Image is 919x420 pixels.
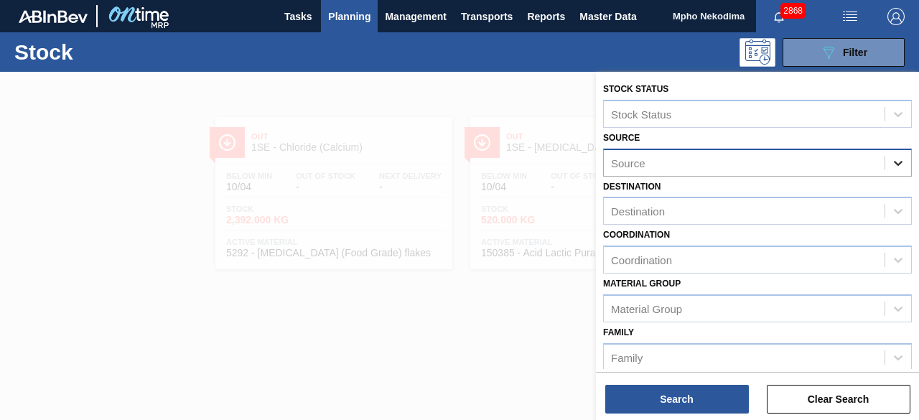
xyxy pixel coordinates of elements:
div: Programming: no user selected [740,38,775,67]
div: Source [611,157,645,169]
img: userActions [841,8,859,25]
label: Stock Status [603,84,668,94]
label: Coordination [603,230,670,240]
img: TNhmsLtSVTkK8tSr43FrP2fwEKptu5GPRR3wAAAABJRU5ErkJggg== [19,10,88,23]
span: Planning [328,8,370,25]
button: Filter [783,38,905,67]
span: Master Data [579,8,636,25]
label: Destination [603,182,661,192]
span: Filter [843,47,867,58]
span: Tasks [282,8,314,25]
div: Material Group [611,302,682,314]
div: Destination [611,205,665,218]
span: Management [385,8,447,25]
span: 2868 [780,3,806,19]
img: Logout [887,8,905,25]
label: Family [603,327,634,337]
span: Reports [527,8,565,25]
span: Transports [461,8,513,25]
div: Stock Status [611,108,671,120]
button: Notifications [756,6,802,27]
label: Source [603,133,640,143]
div: Coordination [611,254,672,266]
label: Material Group [603,279,681,289]
div: Family [611,351,643,363]
h1: Stock [14,44,213,60]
